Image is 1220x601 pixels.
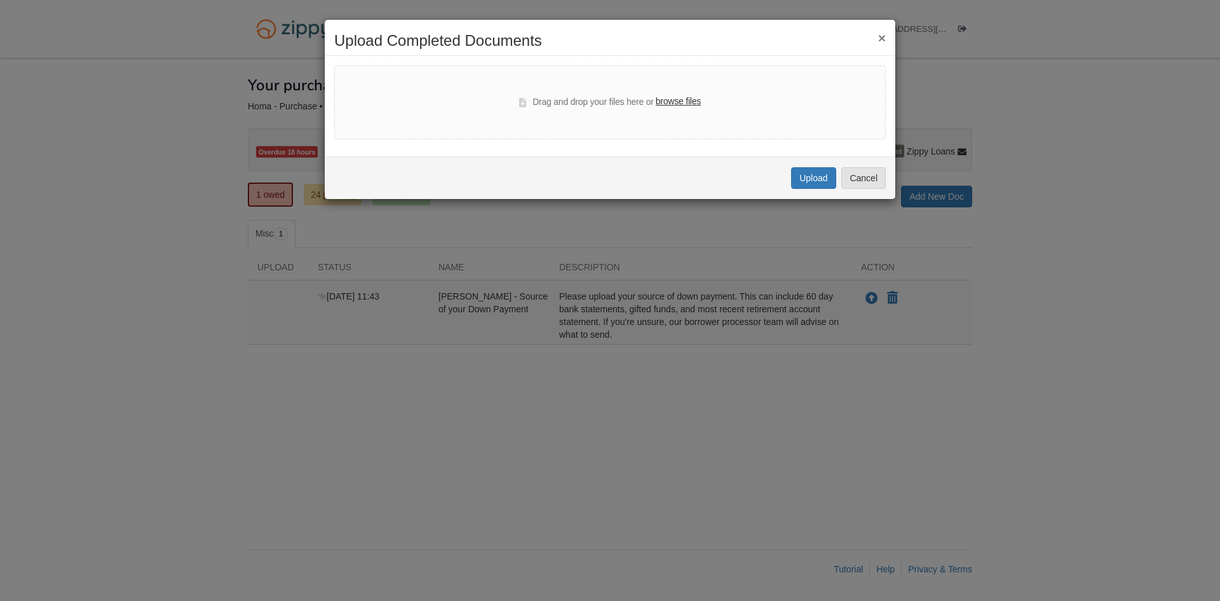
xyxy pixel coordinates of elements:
[656,95,701,109] label: browse files
[791,167,836,189] button: Upload
[334,32,886,49] h2: Upload Completed Documents
[878,31,886,45] button: ×
[841,167,886,189] button: Cancel
[519,95,701,110] div: Drag and drop your files here or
